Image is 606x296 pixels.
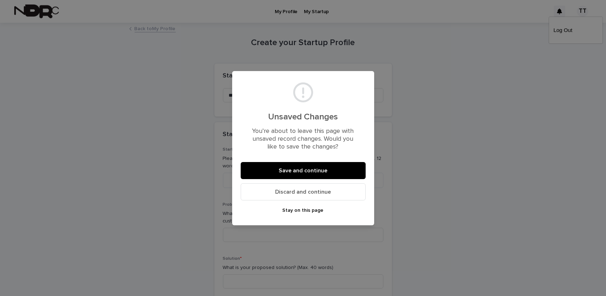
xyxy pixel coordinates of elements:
[241,183,366,200] button: Discard and continue
[279,168,327,173] span: Save and continue
[249,112,357,122] h2: Unsaved Changes
[275,189,331,195] span: Discard and continue
[249,128,357,151] p: You’re about to leave this page with unsaved record changes. Would you like to save the changes?
[241,162,366,179] button: Save and continue
[241,205,366,216] button: Stay on this page
[283,208,324,213] span: Stay on this page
